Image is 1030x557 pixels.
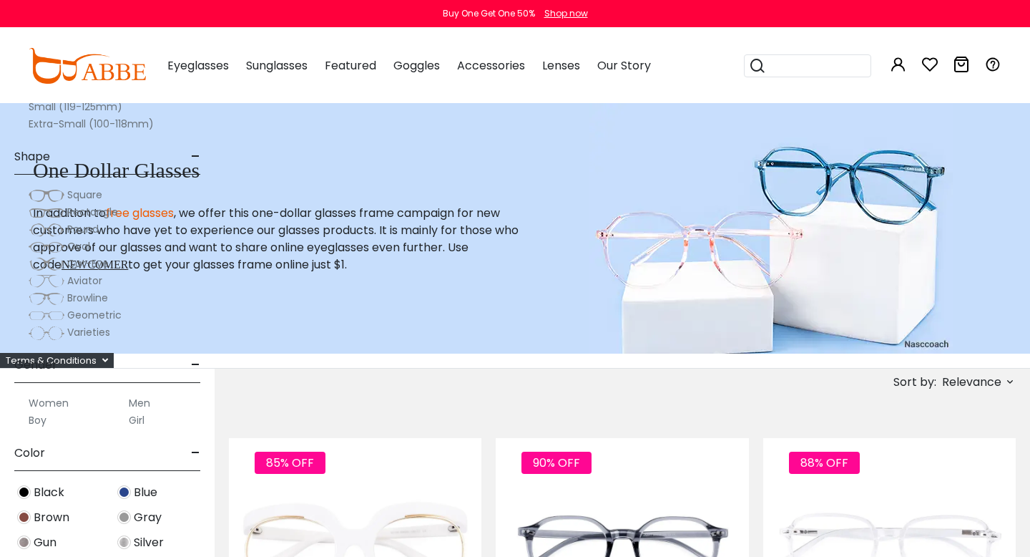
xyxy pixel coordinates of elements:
[17,536,31,549] img: Gun
[67,325,110,339] span: Varieties
[29,98,122,115] label: Small (119-125mm)
[67,205,118,219] span: Rectangle
[129,394,150,412] label: Men
[942,369,1001,395] span: Relevance
[393,57,440,74] span: Goggles
[67,308,122,322] span: Geometric
[191,140,200,174] span: -
[67,239,90,253] span: Oval
[14,348,57,382] span: Gender
[29,223,64,237] img: Round.png
[67,273,102,288] span: Aviator
[521,452,592,474] span: 90% OFF
[14,140,50,174] span: Shape
[129,412,144,429] label: Girl
[255,452,325,474] span: 85% OFF
[67,188,102,202] span: Square
[29,48,146,84] img: abbeglasses.com
[167,57,229,74] span: Eyeglasses
[246,57,308,74] span: Sunglasses
[29,291,64,306] img: Browline.png
[597,57,651,74] span: Our Story
[34,509,69,526] span: Brown
[29,205,64,220] img: Rectangle.png
[29,309,64,323] img: Geometric.png
[29,188,64,203] img: Square.png
[443,7,535,20] div: Buy One Get One 50%
[542,57,580,74] span: Lenses
[14,436,45,470] span: Color
[134,484,157,501] span: Blue
[29,115,154,132] label: Extra-Small (100-118mm)
[29,412,46,429] label: Boy
[191,436,200,470] span: -
[67,291,108,305] span: Browline
[117,536,131,549] img: Silver
[33,158,554,183] h1: One Dollar Glasses
[537,7,588,19] a: Shop now
[134,509,162,526] span: Gray
[117,510,131,524] img: Gray
[29,240,64,254] img: Oval.png
[893,374,936,390] span: Sort by:
[325,57,376,74] span: Featured
[29,394,69,412] label: Women
[67,222,99,236] span: Round
[117,485,131,499] img: Blue
[29,257,64,271] img: Cat-Eye.png
[544,7,588,20] div: Shop now
[34,484,64,501] span: Black
[29,326,64,341] img: Varieties.png
[191,348,200,382] span: -
[457,57,525,74] span: Accessories
[589,103,953,354] img: one dollar glasses
[17,510,31,524] img: Brown
[29,274,64,289] img: Aviator.png
[789,452,860,474] span: 88% OFF
[134,534,164,551] span: Silver
[33,205,554,273] p: In addition to , we offer this one-dollar glasses frame campaign for new customers who have yet t...
[17,485,31,499] img: Black
[67,256,109,271] span: Cat-Eye
[34,534,57,551] span: Gun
